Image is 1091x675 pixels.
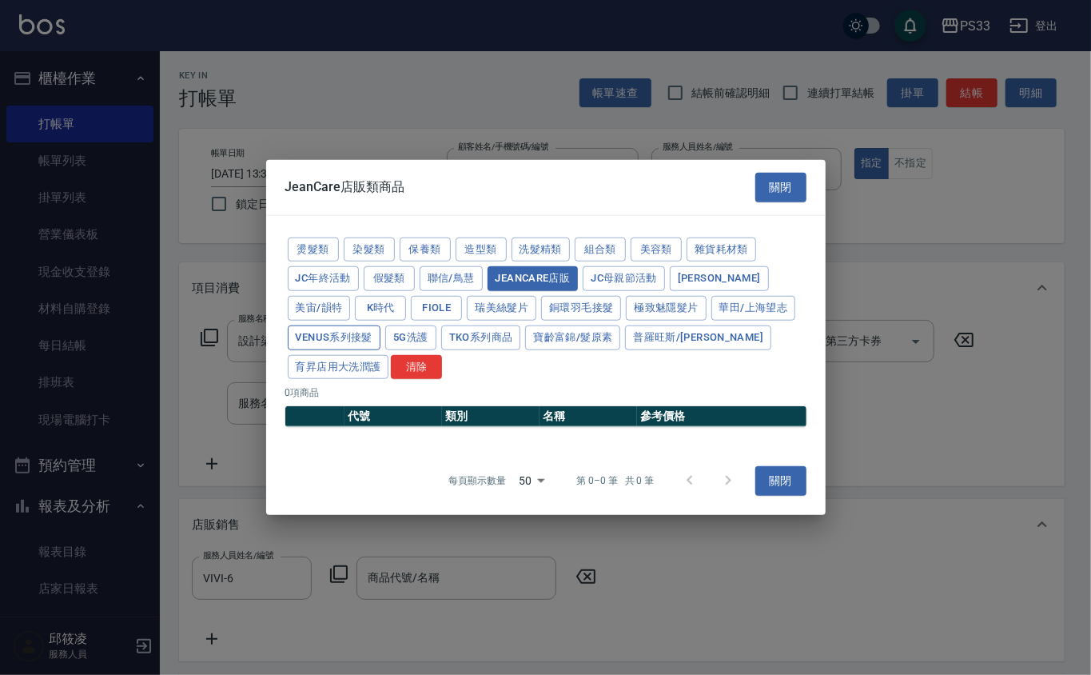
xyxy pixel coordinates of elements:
button: 寶齡富錦/髮原素 [525,326,620,350]
button: 美容類 [631,237,682,262]
button: 保養類 [400,237,451,262]
button: 清除 [391,354,442,379]
button: 銅環羽毛接髮 [541,296,621,321]
span: JeanCare店販類商品 [285,179,404,195]
div: 50 [512,459,551,502]
p: 第 0–0 筆 共 0 筆 [576,473,654,488]
button: JC年終活動 [288,266,359,291]
button: Venus系列接髮 [288,326,380,350]
button: JC母親節活動 [583,266,665,291]
button: 育昇店用大洗潤護 [288,354,389,379]
button: 染髮類 [344,237,395,262]
button: 組合類 [575,237,626,262]
th: 參考價格 [637,406,806,427]
button: 燙髮類 [288,237,339,262]
th: 代號 [344,406,442,427]
button: 洗髮精類 [512,237,571,262]
button: 關閉 [755,466,806,496]
button: FIOLE [411,296,462,321]
button: 普羅旺斯/[PERSON_NAME] [625,326,771,350]
button: 5G洗護 [385,326,436,350]
button: 美宙/韻特 [288,296,351,321]
button: [PERSON_NAME] [670,266,769,291]
button: K時代 [355,296,406,321]
button: 關閉 [755,173,806,202]
button: 極致魅隱髮片 [626,296,706,321]
p: 每頁顯示數量 [448,473,506,488]
button: 聯信/鳥慧 [420,266,483,291]
button: 瑞美絲髮片 [467,296,536,321]
button: TKO系列商品 [441,326,521,350]
button: 華田/上海望志 [711,296,796,321]
th: 類別 [442,406,540,427]
button: 造型類 [456,237,507,262]
p: 0 項商品 [285,385,806,400]
th: 名稱 [540,406,637,427]
button: JeanCare店販 [488,266,579,291]
button: 假髮類 [364,266,415,291]
button: 雜貨耗材類 [687,237,756,262]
